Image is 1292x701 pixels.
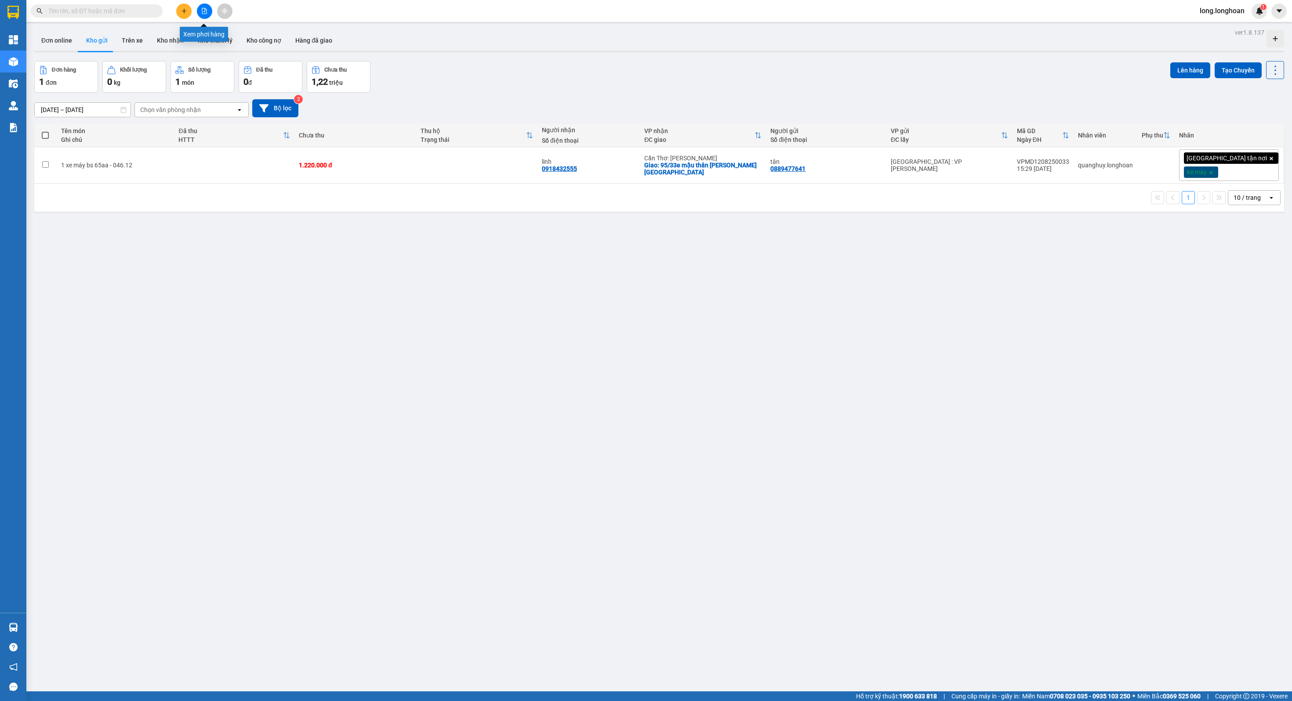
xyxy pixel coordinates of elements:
[9,683,18,691] span: message
[1163,693,1201,700] strong: 0369 525 060
[217,4,232,19] button: aim
[221,8,228,14] span: aim
[1017,127,1062,134] div: Mã GD
[1271,4,1287,19] button: caret-down
[9,79,18,88] img: warehouse-icon
[640,124,766,147] th: Toggle SortBy
[1256,7,1263,15] img: icon-new-feature
[1182,191,1195,204] button: 1
[239,61,302,93] button: Đã thu0đ
[1260,4,1267,10] sup: 1
[248,79,252,86] span: đ
[421,127,526,134] div: Thu hộ
[114,79,120,86] span: kg
[34,30,79,51] button: Đơn online
[240,30,288,51] button: Kho công nợ
[61,136,170,143] div: Ghi chú
[1017,158,1069,165] div: VPMD1208250033
[324,67,347,73] div: Chưa thu
[1017,165,1069,172] div: 15:29 [DATE]
[770,127,882,134] div: Người gửi
[171,61,234,93] button: Số lượng1món
[102,61,166,93] button: Khối lượng0kg
[61,162,170,169] div: 1 xe máy bs 65aa - 046.12
[944,691,945,701] span: |
[182,79,194,86] span: món
[61,127,170,134] div: Tên món
[1022,691,1130,701] span: Miền Nam
[1179,132,1279,139] div: Nhãn
[312,76,328,87] span: 1,22
[7,6,19,19] img: logo-vxr
[644,162,762,176] div: Giao: 95/33e mậu thân xuân khánh ninh kiều cần thơ
[243,76,248,87] span: 0
[174,124,294,147] th: Toggle SortBy
[1268,194,1275,201] svg: open
[181,8,187,14] span: plus
[256,67,272,73] div: Đã thu
[120,67,147,73] div: Khối lượng
[329,79,343,86] span: triệu
[9,101,18,110] img: warehouse-icon
[39,76,44,87] span: 1
[1050,693,1130,700] strong: 0708 023 035 - 0935 103 250
[899,693,937,700] strong: 1900 633 818
[1078,162,1133,169] div: quanghuy.longhoan
[1187,154,1267,162] span: [GEOGRAPHIC_DATA] tận nơi
[1137,124,1175,147] th: Toggle SortBy
[644,155,762,162] div: Cần Thơ: [PERSON_NAME]
[421,136,526,143] div: Trạng thái
[886,124,1013,147] th: Toggle SortBy
[856,691,937,701] span: Hỗ trợ kỹ thuật:
[891,136,1001,143] div: ĐC lấy
[294,95,303,104] sup: 2
[299,132,411,139] div: Chưa thu
[1017,136,1062,143] div: Ngày ĐH
[951,691,1020,701] span: Cung cấp máy in - giấy in:
[1193,5,1252,16] span: long.longhoan
[176,4,192,19] button: plus
[1234,193,1261,202] div: 10 / trang
[1262,4,1265,10] span: 1
[891,127,1001,134] div: VP gửi
[9,663,18,671] span: notification
[542,126,635,134] div: Người nhận
[1207,691,1209,701] span: |
[1078,132,1133,139] div: Nhân viên
[79,30,115,51] button: Kho gửi
[107,76,112,87] span: 0
[9,123,18,132] img: solution-icon
[542,158,635,165] div: linh
[48,6,152,16] input: Tìm tên, số ĐT hoặc mã đơn
[252,99,298,117] button: Bộ lọc
[542,137,635,144] div: Số điện thoại
[1013,124,1074,147] th: Toggle SortBy
[1132,694,1135,698] span: ⚪️
[175,76,180,87] span: 1
[34,61,98,93] button: Đơn hàng1đơn
[35,103,131,117] input: Select a date range.
[9,623,18,632] img: warehouse-icon
[1142,132,1163,139] div: Phụ thu
[236,106,243,113] svg: open
[644,136,755,143] div: ĐC giao
[9,57,18,66] img: warehouse-icon
[770,165,806,172] div: 0889477641
[150,30,191,51] button: Kho nhận
[542,165,577,172] div: 0918432555
[770,158,882,165] div: tân
[1170,62,1210,78] button: Lên hàng
[180,27,228,42] div: Xem phơi hàng
[201,8,207,14] span: file-add
[115,30,150,51] button: Trên xe
[307,61,370,93] button: Chưa thu1,22 triệu
[416,124,537,147] th: Toggle SortBy
[1187,168,1207,176] span: Xe máy
[891,158,1008,172] div: [GEOGRAPHIC_DATA] : VP [PERSON_NAME]
[644,127,755,134] div: VP nhận
[288,30,339,51] button: Hàng đã giao
[188,67,210,73] div: Số lượng
[9,35,18,44] img: dashboard-icon
[140,105,201,114] div: Chọn văn phòng nhận
[36,8,43,14] span: search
